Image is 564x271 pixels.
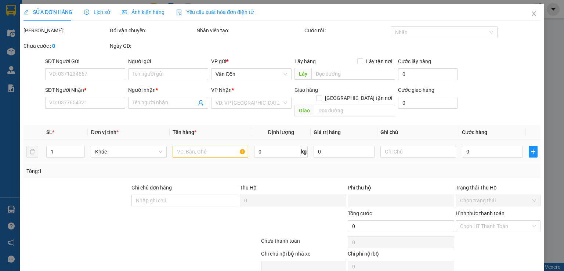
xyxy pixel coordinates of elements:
span: Tên hàng [173,129,196,135]
span: Ảnh kiện hàng [122,9,164,15]
div: Tổng: 1 [26,167,218,175]
span: Giao hàng [294,87,318,93]
span: kg [300,146,308,158]
span: Cước hàng [462,129,487,135]
span: Khác [95,146,162,157]
label: Cước lấy hàng [398,58,431,64]
div: Ghi chú nội bộ nhà xe [261,250,346,261]
label: Hình thức thanh toán [456,210,505,216]
div: Gói vận chuyển: [110,26,195,35]
input: Cước giao hàng [398,97,458,109]
span: Lịch sử [84,9,110,15]
th: Ghi chú [377,125,459,140]
input: VD: Bàn, Ghế [173,146,248,158]
div: Ngày GD: [110,42,195,50]
button: Close [524,4,544,24]
span: Lấy [294,68,311,80]
div: Cước rồi : [304,26,389,35]
input: Ghi chú đơn hàng [131,195,238,206]
span: Yêu cầu xuất hóa đơn điện tử [176,9,254,15]
span: picture [122,10,127,15]
input: Cước lấy hàng [398,68,458,80]
button: plus [529,146,538,158]
span: Lấy tận nơi [363,57,395,65]
span: Thu Hộ [239,185,256,191]
div: Chi phí nội bộ [348,250,454,261]
span: clock-circle [84,10,89,15]
div: Phí thu hộ [348,184,454,195]
span: VP Nhận [211,87,232,93]
div: Chưa cước : [23,42,108,50]
span: SỬA ĐƠN HÀNG [23,9,72,15]
input: Ghi Chú [380,146,456,158]
input: Dọc đường [311,68,395,80]
div: Trạng thái Thu Hộ [456,184,540,192]
span: Giá trị hàng [314,129,341,135]
label: Cước giao hàng [398,87,434,93]
div: VP gửi [211,57,291,65]
div: [PERSON_NAME]: [23,26,108,35]
span: Định lượng [268,129,294,135]
div: Người nhận [128,86,208,94]
span: Giao [294,105,314,116]
span: close [531,11,537,17]
span: Tổng cước [348,210,372,216]
label: Ghi chú đơn hàng [131,185,172,191]
button: delete [26,146,38,158]
div: Người gửi [128,57,208,65]
span: Vân Đồn [216,69,287,80]
span: plus [529,149,537,155]
b: 0 [52,43,55,49]
span: edit [23,10,29,15]
span: [GEOGRAPHIC_DATA] tận nơi [322,94,395,102]
span: Lấy hàng [294,58,315,64]
img: icon [176,10,182,15]
span: Chọn trạng thái [460,195,536,206]
span: Đơn vị tính [91,129,118,135]
div: SĐT Người Nhận [45,86,125,94]
input: Dọc đường [314,105,395,116]
div: SĐT Người Gửi [45,57,125,65]
div: Nhân viên tạo: [196,26,303,35]
span: user-add [198,100,204,106]
span: SL [46,129,52,135]
div: Chưa thanh toán [260,237,347,250]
